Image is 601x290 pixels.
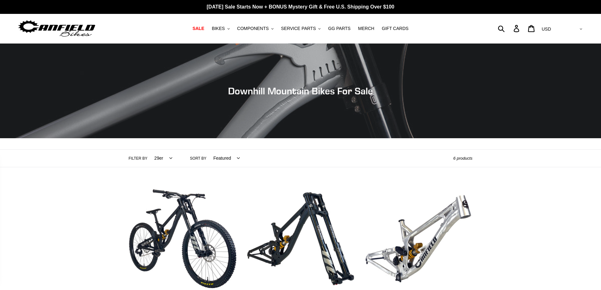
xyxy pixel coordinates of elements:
button: COMPONENTS [234,24,277,33]
label: Sort by [190,156,206,161]
button: SERVICE PARTS [278,24,324,33]
a: MERCH [355,24,377,33]
span: MERCH [358,26,374,31]
span: SALE [192,26,204,31]
span: 6 products [453,156,473,161]
button: BIKES [209,24,233,33]
span: COMPONENTS [237,26,269,31]
input: Search [501,21,517,35]
a: GG PARTS [325,24,354,33]
span: GG PARTS [328,26,351,31]
a: SALE [189,24,207,33]
label: Filter by [129,156,148,161]
a: GIFT CARDS [379,24,412,33]
span: SERVICE PARTS [281,26,316,31]
img: Canfield Bikes [17,19,96,38]
span: GIFT CARDS [382,26,409,31]
span: Downhill Mountain Bikes For Sale [228,85,373,97]
span: BIKES [212,26,225,31]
